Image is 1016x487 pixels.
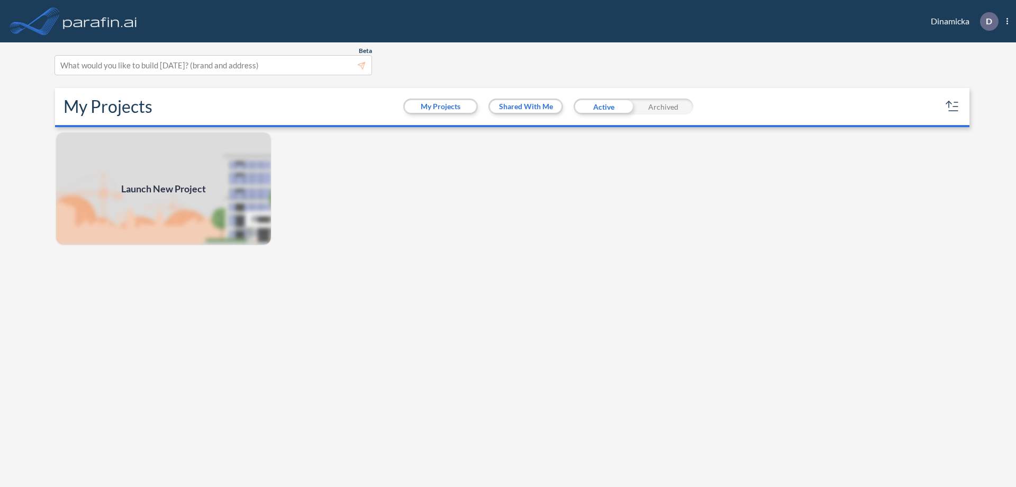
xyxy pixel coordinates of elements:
[986,16,992,26] p: D
[55,131,272,246] a: Launch New Project
[574,99,633,114] div: Active
[915,12,1008,31] div: Dinamicka
[944,98,961,115] button: sort
[55,131,272,246] img: add
[121,182,206,196] span: Launch New Project
[359,47,372,55] span: Beta
[63,96,152,117] h2: My Projects
[405,100,476,113] button: My Projects
[633,99,693,114] div: Archived
[61,11,139,32] img: logo
[490,100,561,113] button: Shared With Me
